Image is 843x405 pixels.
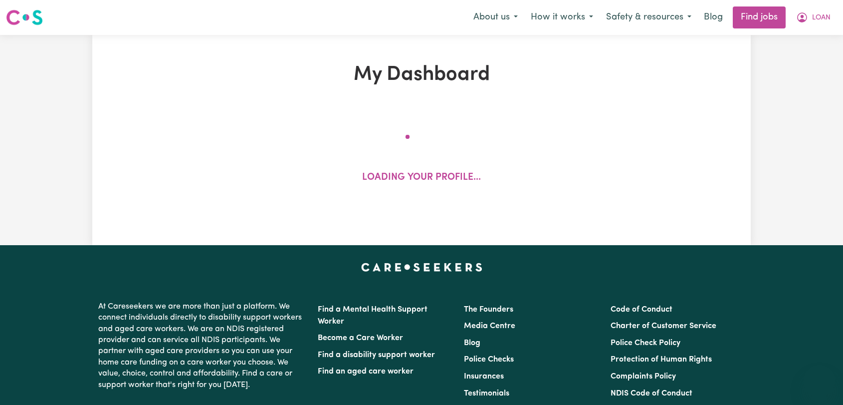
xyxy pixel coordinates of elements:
[611,390,692,398] a: NDIS Code of Conduct
[6,6,43,29] a: Careseekers logo
[600,7,698,28] button: Safety & resources
[790,7,837,28] button: My Account
[611,322,716,330] a: Charter of Customer Service
[467,7,524,28] button: About us
[98,297,306,395] p: At Careseekers we are more than just a platform. We connect individuals directly to disability su...
[464,339,480,347] a: Blog
[318,351,435,359] a: Find a disability support worker
[733,6,786,28] a: Find jobs
[208,63,635,87] h1: My Dashboard
[611,356,712,364] a: Protection of Human Rights
[524,7,600,28] button: How it works
[362,171,481,185] p: Loading your profile...
[464,322,515,330] a: Media Centre
[698,6,729,28] a: Blog
[318,334,403,342] a: Become a Care Worker
[464,390,509,398] a: Testimonials
[812,12,831,23] span: LOAN
[6,8,43,26] img: Careseekers logo
[318,306,427,326] a: Find a Mental Health Support Worker
[361,263,482,271] a: Careseekers home page
[464,373,504,381] a: Insurances
[611,339,680,347] a: Police Check Policy
[318,368,414,376] a: Find an aged care worker
[464,306,513,314] a: The Founders
[464,356,514,364] a: Police Checks
[803,365,835,397] iframe: Button to launch messaging window
[611,373,676,381] a: Complaints Policy
[611,306,672,314] a: Code of Conduct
